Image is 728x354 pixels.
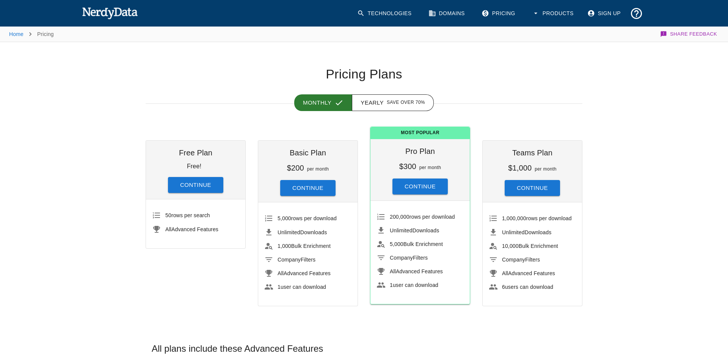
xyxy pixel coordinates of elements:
span: per month [307,166,329,172]
h6: $300 [399,162,416,171]
span: All [390,268,396,274]
a: Home [9,31,24,37]
span: All [165,226,171,232]
img: NerdyData.com [82,5,138,20]
button: Continue [280,180,336,196]
span: 5,000 [390,241,403,247]
span: rows per download [502,215,572,221]
span: 5,000 [278,215,291,221]
h6: Pro Plan [377,145,464,157]
span: 1 [390,282,393,288]
span: users can download [502,284,553,290]
button: Continue [168,177,223,193]
a: Technologies [353,4,418,23]
button: Yearly Save over 70% [352,94,434,111]
h6: Free Plan [152,147,239,159]
h6: Teams Plan [489,147,576,159]
span: rows per search [165,212,210,218]
span: 10,000 [502,243,519,249]
a: Sign Up [583,4,627,23]
span: Filters [390,255,428,261]
span: 50 [165,212,171,218]
span: Advanced Features [278,270,331,276]
span: Downloads [502,229,551,235]
span: rows per download [278,215,337,221]
button: Monthly [294,94,352,111]
span: Unlimited [278,229,300,235]
span: 1,000,000 [502,215,526,221]
span: Downloads [278,229,327,235]
h6: $200 [287,164,304,172]
span: user can download [390,282,438,288]
span: 1 [278,284,281,290]
button: Continue [392,179,448,194]
span: All [278,270,284,276]
span: Unlimited [390,227,413,233]
button: Share Feedback [659,27,719,42]
h6: Basic Plan [264,147,351,159]
span: Bulk Enrichment [390,241,443,247]
span: Advanced Features [390,268,443,274]
button: Continue [505,180,560,196]
span: Filters [278,257,315,263]
span: per month [419,165,441,170]
span: 1,000 [278,243,291,249]
button: Products [527,4,580,23]
span: rows per download [390,214,455,220]
nav: breadcrumb [9,27,54,42]
span: Bulk Enrichment [278,243,331,249]
span: Save over 70% [387,99,425,107]
span: Company [390,255,413,261]
span: user can download [278,284,326,290]
span: All [502,270,508,276]
span: 6 [502,284,505,290]
p: Free! [187,163,201,169]
a: Domains [424,4,471,23]
span: Bulk Enrichment [502,243,558,249]
span: 200,000 [390,214,409,220]
p: Pricing [37,30,54,38]
span: Most Popular [370,127,470,139]
span: Downloads [390,227,439,233]
h1: Pricing Plans [146,66,582,82]
span: Company [278,257,301,263]
span: Filters [502,257,540,263]
h6: $1,000 [508,164,532,172]
span: Company [502,257,525,263]
button: Support and Documentation [627,4,646,23]
span: Advanced Features [502,270,555,276]
a: Pricing [477,4,521,23]
span: Advanced Features [165,226,218,232]
span: per month [535,166,557,172]
span: Unlimited [502,229,525,235]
